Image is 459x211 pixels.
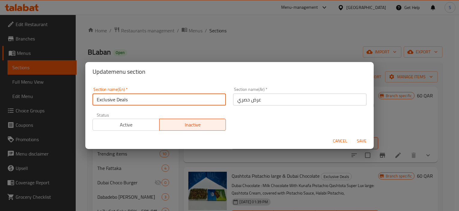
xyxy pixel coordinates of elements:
input: Please enter section name(ar) [233,94,366,106]
button: Cancel [330,135,350,147]
span: Inactive [162,120,224,129]
span: Active [95,120,157,129]
span: Cancel [333,137,347,145]
input: Please enter section name(en) [93,94,226,106]
span: Save [354,137,369,145]
button: Save [352,135,371,147]
button: Inactive [159,119,226,131]
button: Active [93,119,160,131]
h2: Update menu section [93,67,366,76]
